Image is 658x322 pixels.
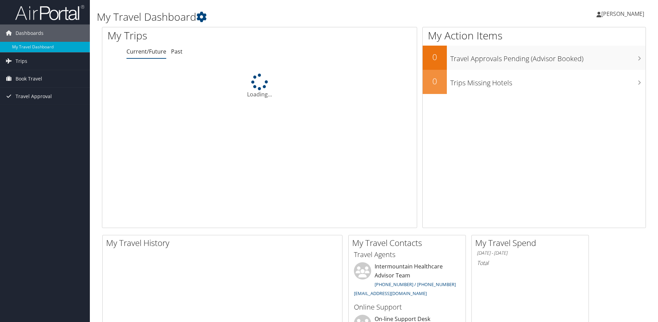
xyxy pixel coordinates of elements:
[171,48,182,55] a: Past
[450,50,646,64] h3: Travel Approvals Pending (Advisor Booked)
[16,25,44,42] span: Dashboards
[477,250,583,256] h6: [DATE] - [DATE]
[126,48,166,55] a: Current/Future
[16,88,52,105] span: Travel Approval
[423,75,447,87] h2: 0
[477,259,583,267] h6: Total
[97,10,466,24] h1: My Travel Dashboard
[475,237,589,249] h2: My Travel Spend
[350,262,464,299] li: Intermountain Healthcare Advisor Team
[423,70,646,94] a: 0Trips Missing Hotels
[354,290,427,296] a: [EMAIL_ADDRESS][DOMAIN_NAME]
[354,250,460,259] h3: Travel Agents
[352,237,466,249] h2: My Travel Contacts
[102,74,417,98] div: Loading...
[106,237,342,249] h2: My Travel History
[423,51,447,63] h2: 0
[601,10,644,18] span: [PERSON_NAME]
[450,75,646,88] h3: Trips Missing Hotels
[354,302,460,312] h3: Online Support
[375,281,456,287] a: [PHONE_NUMBER] / [PHONE_NUMBER]
[16,70,42,87] span: Book Travel
[423,46,646,70] a: 0Travel Approvals Pending (Advisor Booked)
[16,53,27,70] span: Trips
[423,28,646,43] h1: My Action Items
[596,3,651,24] a: [PERSON_NAME]
[15,4,84,21] img: airportal-logo.png
[107,28,281,43] h1: My Trips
